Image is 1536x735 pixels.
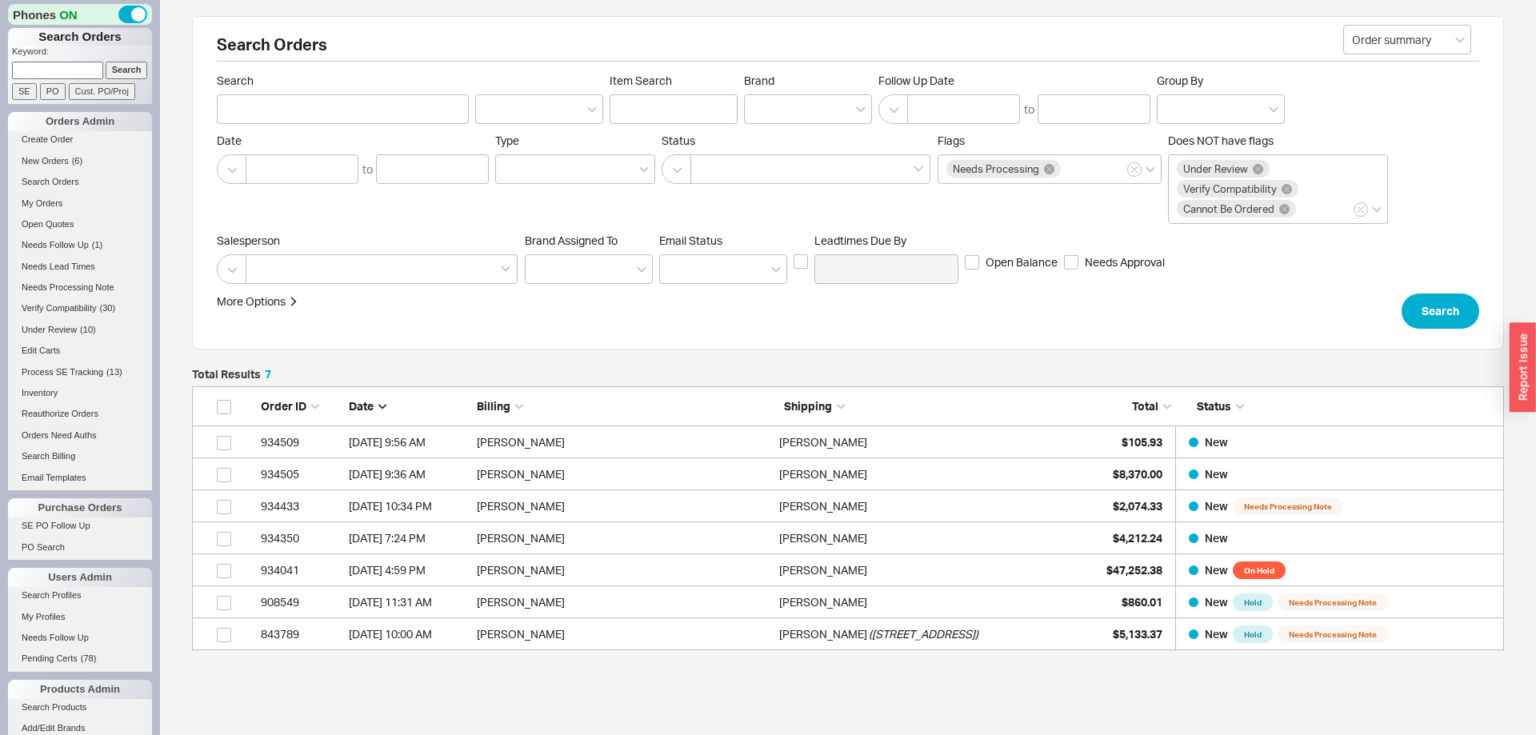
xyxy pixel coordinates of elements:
[779,618,867,650] div: [PERSON_NAME]
[261,522,341,554] div: 934350
[662,134,931,148] span: Status
[1402,294,1479,329] button: Search
[217,94,469,124] input: Search
[869,618,978,650] span: ( [STREET_ADDRESS] )
[1132,399,1158,413] span: Total
[779,522,867,554] div: [PERSON_NAME]
[784,398,1083,414] div: Shipping
[1278,593,1388,611] span: Needs Processing Note
[744,74,774,87] span: Brand
[1113,499,1162,513] span: $2,074.33
[1205,627,1228,641] span: New
[587,106,597,113] svg: open menu
[217,37,1479,62] h2: Search Orders
[349,522,469,554] div: 8/15/25 7:24 PM
[22,653,78,663] span: Pending Certs
[192,586,1504,618] a: 908549[DATE] 11:31 AM[PERSON_NAME][PERSON_NAME]$860.01New HoldNeeds Processing Note
[1183,183,1277,194] span: Verify Compatibility
[8,131,152,148] a: Create Order
[1113,531,1162,545] span: $4,212.24
[192,554,1504,586] a: 934041[DATE] 4:59 PM[PERSON_NAME][PERSON_NAME]$47,252.38New On Hold
[1269,106,1278,113] svg: open menu
[8,153,152,170] a: New Orders(6)
[261,398,341,414] div: Order ID
[8,385,152,401] a: Inventory
[1122,435,1162,449] span: $105.93
[217,294,298,310] button: More Options
[100,303,116,313] span: ( 30 )
[477,618,771,650] div: [PERSON_NAME]
[8,448,152,465] a: Search Billing
[1063,160,1074,178] input: Flags
[22,367,103,377] span: Process SE Tracking
[217,74,469,88] span: Search
[8,174,152,190] a: Search Orders
[477,458,771,490] div: [PERSON_NAME]
[1233,561,1286,579] span: On Hold
[1106,563,1162,577] span: $47,252.38
[477,490,771,522] div: [PERSON_NAME]
[1024,102,1034,118] div: to
[779,490,867,522] div: [PERSON_NAME]
[8,364,152,381] a: Process SE Tracking(13)
[1113,627,1162,641] span: $5,133.37
[8,300,152,317] a: Verify Compatibility(30)
[8,629,152,646] a: Needs Follow Up
[938,134,965,147] span: Flags
[349,458,469,490] div: 8/18/25 9:36 AM
[1113,467,1162,481] span: $8,370.00
[217,294,286,310] div: More Options
[1197,399,1231,413] span: Status
[12,46,152,62] p: Keyword:
[1205,595,1228,609] span: New
[1455,37,1465,43] svg: open menu
[192,522,1504,554] a: 934350[DATE] 7:24 PM[PERSON_NAME][PERSON_NAME]$4,212.24New
[72,156,82,166] span: ( 6 )
[40,83,66,100] input: PO
[965,255,979,270] input: Open Balance
[1233,625,1273,643] span: Hold
[8,539,152,556] a: PO Search
[69,83,135,100] input: Cust. PO/Proj
[477,522,771,554] div: [PERSON_NAME]
[12,83,37,100] input: SE
[265,367,271,381] span: 7
[8,28,152,46] h1: Search Orders
[362,162,373,178] div: to
[1183,163,1248,174] span: Under Review
[22,303,97,313] span: Verify Compatibility
[192,458,1504,490] a: 934505[DATE] 9:36 AM[PERSON_NAME][PERSON_NAME]$8,370.00New
[217,134,489,148] span: Date
[8,279,152,296] a: Needs Processing Note
[22,240,89,250] span: Needs Follow Up
[8,699,152,716] a: Search Products
[8,568,152,587] div: Users Admin
[349,586,469,618] div: 8/5/25 11:31 AM
[986,254,1058,270] span: Open Balance
[22,325,77,334] span: Under Review
[1205,499,1228,513] span: New
[784,399,832,413] span: Shipping
[1354,202,1368,217] button: Does NOT have flags
[1422,302,1459,321] span: Search
[59,6,78,23] span: ON
[8,517,152,534] a: SE PO Follow Up
[1205,563,1228,577] span: New
[495,134,519,147] span: Type
[779,458,867,490] div: [PERSON_NAME]
[8,342,152,359] a: Edit Carts
[814,234,958,248] span: Leadtimes Due By
[8,216,152,233] a: Open Quotes
[659,234,722,247] span: Em ​ ail Status
[8,405,152,422] a: Reauthorize Orders
[1298,200,1310,218] input: Does NOT have flags
[192,426,1504,458] a: 934509[DATE] 9:56 AM[PERSON_NAME][PERSON_NAME]$105.93New
[80,325,96,334] span: ( 10 )
[1183,203,1274,214] span: Cannot Be Ordered
[525,234,618,247] span: Brand Assigned To
[610,74,738,88] span: Item Search
[8,469,152,486] a: Email Templates
[8,4,152,25] div: Phones
[261,554,341,586] div: 934041
[22,156,69,166] span: New Orders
